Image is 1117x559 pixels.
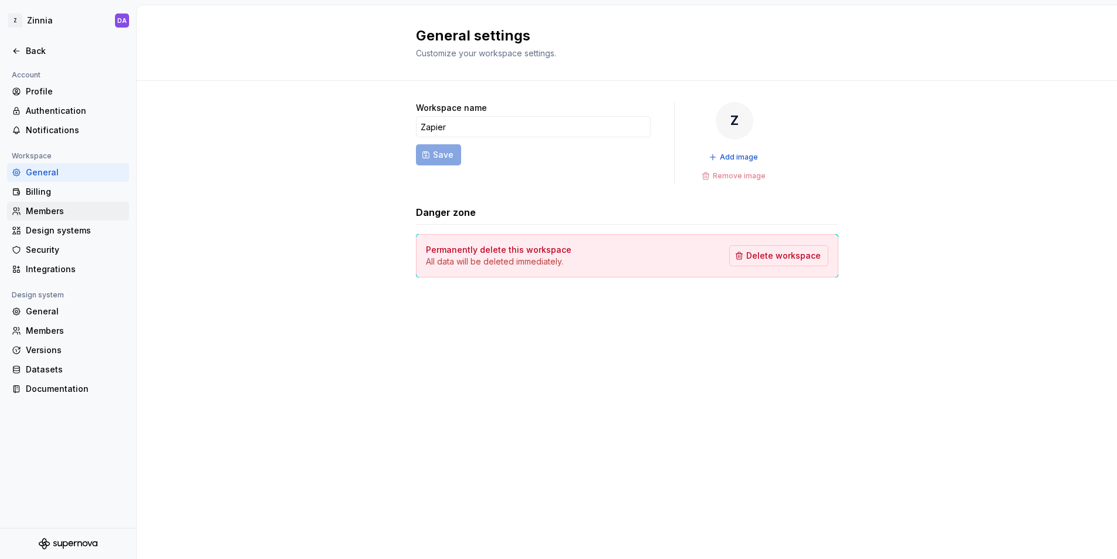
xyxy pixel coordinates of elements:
[26,205,124,217] div: Members
[7,101,129,120] a: Authentication
[26,45,124,57] div: Back
[7,42,129,60] a: Back
[26,344,124,356] div: Versions
[7,163,129,182] a: General
[7,240,129,259] a: Security
[7,321,129,340] a: Members
[7,68,45,82] div: Account
[8,13,22,28] div: Z
[716,102,753,140] div: Z
[26,167,124,178] div: General
[720,153,758,162] span: Add image
[26,383,124,395] div: Documentation
[7,221,129,240] a: Design systems
[117,16,127,25] div: DA
[26,225,124,236] div: Design systems
[26,105,124,117] div: Authentication
[426,244,571,256] h4: Permanently delete this workspace
[26,263,124,275] div: Integrations
[7,149,56,163] div: Workspace
[26,186,124,198] div: Billing
[26,364,124,375] div: Datasets
[7,360,129,379] a: Datasets
[7,288,69,302] div: Design system
[426,256,571,267] p: All data will be deleted immediately.
[746,250,821,262] span: Delete workspace
[26,86,124,97] div: Profile
[39,538,97,550] svg: Supernova Logo
[416,205,476,219] h3: Danger zone
[416,26,824,45] h2: General settings
[7,341,129,360] a: Versions
[7,121,129,140] a: Notifications
[416,48,556,58] span: Customize your workspace settings.
[705,149,763,165] button: Add image
[26,244,124,256] div: Security
[7,302,129,321] a: General
[7,82,129,101] a: Profile
[7,380,129,398] a: Documentation
[26,306,124,317] div: General
[2,8,134,33] button: ZZinniaDA
[26,325,124,337] div: Members
[729,245,828,266] button: Delete workspace
[416,102,487,114] label: Workspace name
[7,202,129,221] a: Members
[27,15,53,26] div: Zinnia
[7,260,129,279] a: Integrations
[7,182,129,201] a: Billing
[26,124,124,136] div: Notifications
